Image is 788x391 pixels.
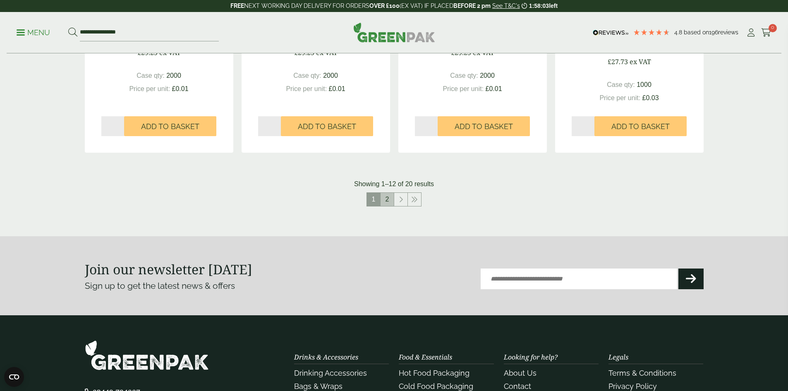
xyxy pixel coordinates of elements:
a: 2 [381,193,394,206]
span: Case qty: [137,72,165,79]
span: 1 [367,193,380,206]
span: 1:58:03 [529,2,549,9]
span: Add to Basket [611,122,670,131]
span: 2000 [480,72,495,79]
span: Add to Basket [298,122,356,131]
span: Add to Basket [455,122,513,131]
div: 4.79 Stars [633,29,670,36]
span: Case qty: [293,72,321,79]
button: Add to Basket [438,116,530,136]
span: Price per unit: [599,94,640,101]
span: 196 [709,29,718,36]
button: Add to Basket [124,116,216,136]
img: REVIEWS.io [593,30,629,36]
span: 4.8 [674,29,684,36]
span: Add to Basket [141,122,199,131]
strong: OVER £100 [369,2,400,9]
button: Open CMP widget [4,367,24,387]
span: £0.03 [642,94,659,101]
a: About Us [504,369,537,377]
span: 0 [769,24,777,32]
a: Bags & Wraps [294,382,343,391]
span: Based on [684,29,709,36]
a: Privacy Policy [608,382,657,391]
span: Case qty: [607,81,635,88]
strong: Join our newsletter [DATE] [85,260,252,278]
span: £0.01 [329,85,345,92]
a: Contact [504,382,531,391]
p: Menu [17,28,50,38]
a: Drinking Accessories [294,369,367,377]
button: Add to Basket [594,116,687,136]
span: ex VAT [630,57,651,66]
a: Terms & Conditions [608,369,676,377]
span: £0.01 [172,85,189,92]
span: 2000 [323,72,338,79]
strong: FREE [230,2,244,9]
span: 1000 [637,81,651,88]
span: reviews [718,29,738,36]
span: £27.73 [608,57,628,66]
span: £0.01 [486,85,502,92]
p: Sign up to get the latest news & offers [85,279,363,293]
a: Hot Food Packaging [399,369,469,377]
span: 2000 [166,72,181,79]
span: left [549,2,558,9]
span: Case qty: [450,72,478,79]
strong: BEFORE 2 pm [453,2,491,9]
a: 0 [761,26,771,39]
button: Add to Basket [281,116,373,136]
a: Menu [17,28,50,36]
p: Showing 1–12 of 20 results [354,179,434,189]
span: Price per unit: [129,85,170,92]
img: GreenPak Supplies [353,22,435,42]
img: GreenPak Supplies [85,340,209,370]
i: Cart [761,29,771,37]
a: Cold Food Packaging [399,382,473,391]
span: Price per unit: [443,85,484,92]
a: See T&C's [492,2,520,9]
span: Price per unit: [286,85,327,92]
i: My Account [746,29,756,37]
